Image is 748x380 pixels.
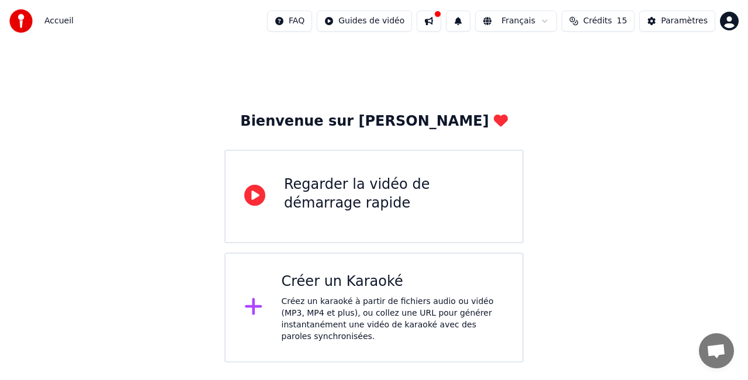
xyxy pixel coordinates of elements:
[562,11,635,32] button: Crédits15
[583,15,612,27] span: Crédits
[699,333,734,368] a: Ouvrir le chat
[240,112,507,131] div: Bienvenue sur [PERSON_NAME]
[617,15,627,27] span: 15
[661,15,708,27] div: Paramètres
[282,272,504,291] div: Créer un Karaoké
[284,175,504,213] div: Regarder la vidéo de démarrage rapide
[9,9,33,33] img: youka
[44,15,74,27] nav: breadcrumb
[267,11,312,32] button: FAQ
[44,15,74,27] span: Accueil
[317,11,412,32] button: Guides de vidéo
[282,296,504,343] div: Créez un karaoké à partir de fichiers audio ou vidéo (MP3, MP4 et plus), ou collez une URL pour g...
[639,11,715,32] button: Paramètres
